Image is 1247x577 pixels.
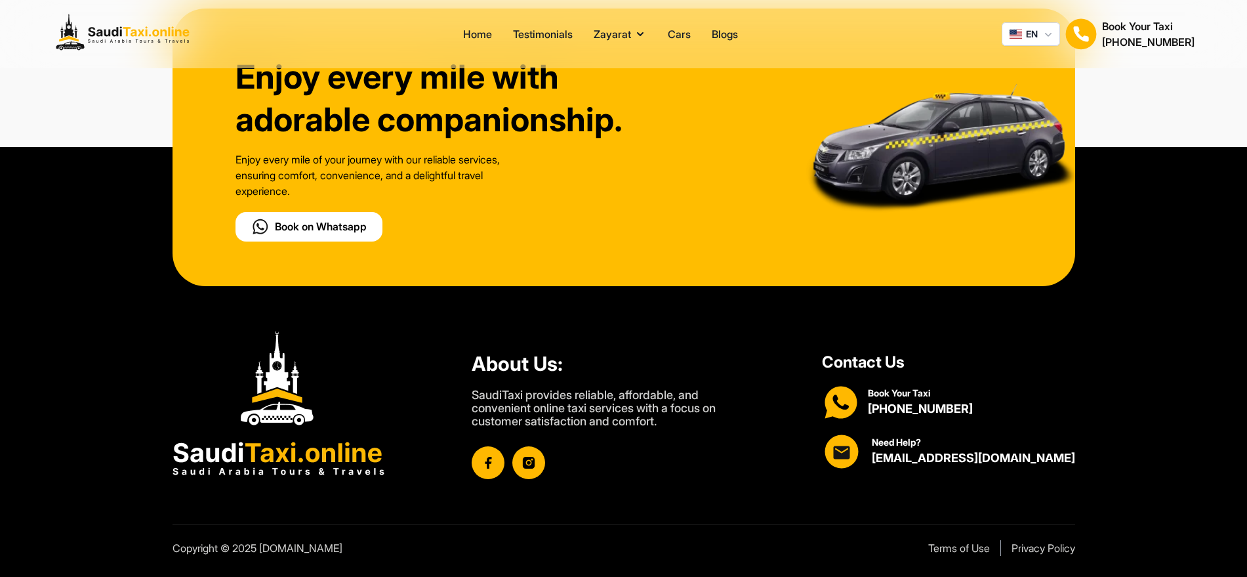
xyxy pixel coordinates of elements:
h1: About Us: [472,352,734,389]
button: EN [1002,22,1060,46]
button: Zayarat [594,26,647,42]
a: Instagram [512,446,545,479]
img: WhatsApp Icon [825,386,857,419]
img: Book Your Taxi [1065,18,1097,50]
h1: Contact Us [822,352,1075,386]
p: Copyright © 2025 [DOMAIN_NAME] [173,540,342,556]
img: facebook [472,446,504,479]
div: Reach Us at [822,432,1075,471]
h1: Enjoy every mile with adorable companionship. [235,56,696,141]
span: EN [1026,28,1038,41]
p: SaudiTaxi provides reliable, affordable, and convenient online taxi services with a focus on cust... [472,389,734,428]
div: Book Your Taxi [822,386,1075,419]
a: Privacy Policy [1012,540,1075,556]
a: Testimonials [513,26,573,42]
a: Terms of Use [915,540,990,556]
img: call [251,217,270,236]
img: Logo [52,11,199,58]
h2: [EMAIL_ADDRESS][DOMAIN_NAME] [872,449,1075,467]
h2: [PHONE_NUMBER] [1102,34,1195,50]
a: Blogs [712,26,738,42]
a: Cars [668,26,691,42]
button: Book on Whatsapp [235,212,382,242]
img: WhatsApp Icon [822,432,861,471]
h1: Book Your Taxi [868,387,973,400]
img: Footer Logo [173,331,384,477]
div: Book Your Taxi [1102,18,1195,50]
h1: Book Your Taxi [1102,18,1195,34]
p: Enjoy every mile of your journey with our reliable services, ensuring comfort, convenience, and a... [235,152,531,199]
h2: [PHONE_NUMBER] [868,400,973,418]
a: Facebook [472,446,504,479]
a: Home [463,26,492,42]
img: instagram [512,446,545,479]
h1: Need Help? [872,436,1075,449]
